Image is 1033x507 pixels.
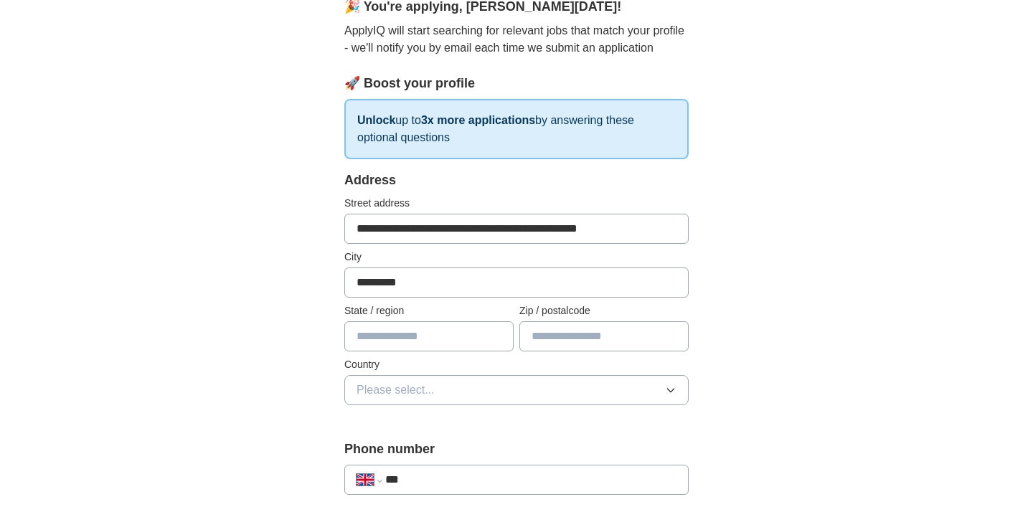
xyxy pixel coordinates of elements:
span: Please select... [357,382,435,399]
p: up to by answering these optional questions [344,99,689,159]
button: Please select... [344,375,689,405]
label: State / region [344,303,514,318]
label: Zip / postalcode [519,303,689,318]
div: 🚀 Boost your profile [344,74,689,93]
label: City [344,250,689,265]
label: Phone number [344,440,689,459]
div: Address [344,171,689,190]
strong: Unlock [357,114,395,126]
strong: 3x more applications [421,114,535,126]
p: ApplyIQ will start searching for relevant jobs that match your profile - we'll notify you by emai... [344,22,689,57]
label: Country [344,357,689,372]
label: Street address [344,196,689,211]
